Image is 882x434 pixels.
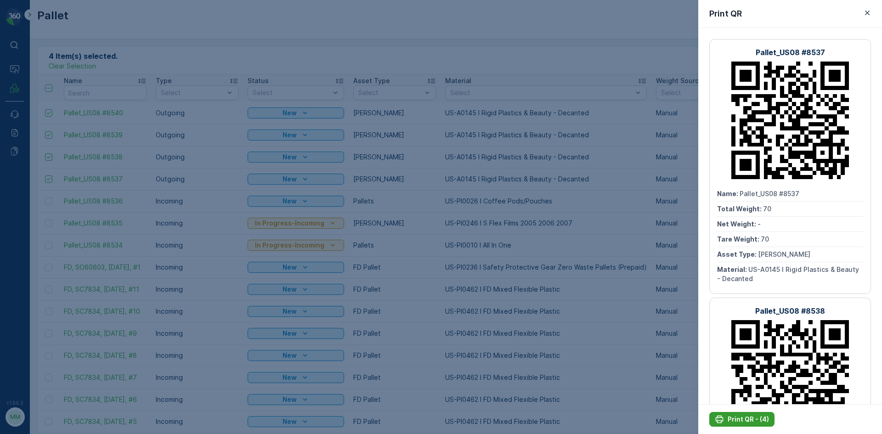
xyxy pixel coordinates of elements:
[717,250,758,258] span: Asset Type :
[30,151,90,158] span: Pallet_US08 #8533
[755,305,825,316] p: Pallet_US08 #8538
[717,265,748,273] span: Material :
[761,235,769,243] span: 70
[8,226,39,234] span: Material :
[756,47,825,58] p: Pallet_US08 #8537
[406,8,475,19] p: Pallet_US08 #8533
[740,190,799,197] span: Pallet_US08 #8537
[8,181,48,189] span: Net Weight :
[48,181,51,189] span: -
[758,220,761,228] span: -
[709,412,775,427] button: Print QR - (4)
[8,166,54,174] span: Total Weight :
[763,205,771,213] span: 70
[758,250,810,258] span: [PERSON_NAME]
[717,265,861,282] span: US-A0145 I Rigid Plastics & Beauty - Decanted
[51,196,60,204] span: 70
[728,415,769,424] p: Print QR - (4)
[717,205,763,213] span: Total Weight :
[717,235,761,243] span: Tare Weight :
[39,226,136,234] span: US-A0081 I Instrument Strings
[717,190,740,197] span: Name :
[54,166,62,174] span: 70
[8,211,49,219] span: Asset Type :
[8,151,30,158] span: Name :
[717,220,758,228] span: Net Weight :
[49,211,101,219] span: [PERSON_NAME]
[709,7,742,20] p: Print QR
[8,196,51,204] span: Tare Weight :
